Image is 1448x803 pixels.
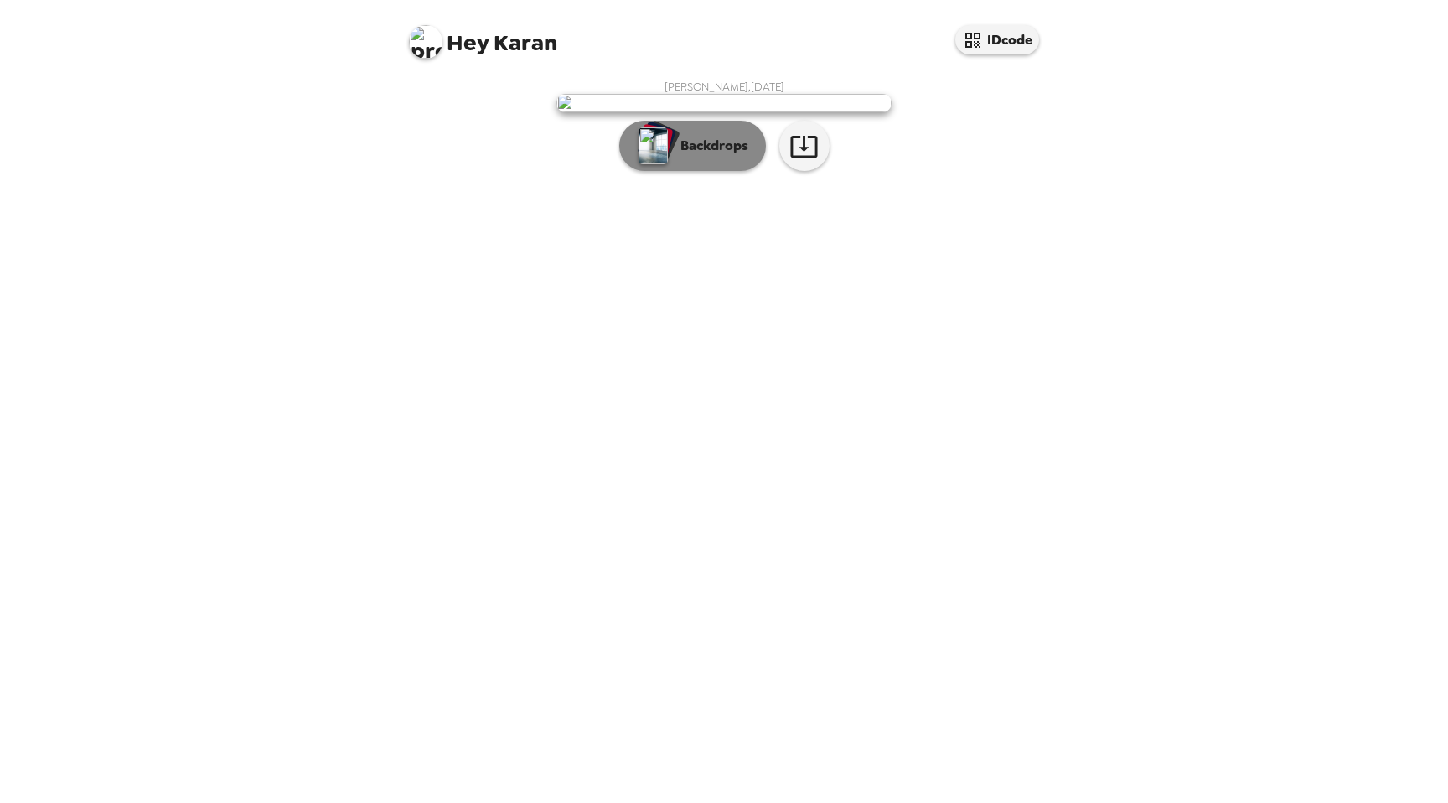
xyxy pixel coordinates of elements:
span: Hey [447,28,489,58]
p: Backdrops [672,136,748,156]
span: Karan [409,17,557,54]
img: profile pic [409,25,442,59]
span: [PERSON_NAME] , [DATE] [665,80,784,94]
button: Backdrops [619,121,766,171]
button: IDcode [955,25,1039,54]
img: user [556,94,892,112]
